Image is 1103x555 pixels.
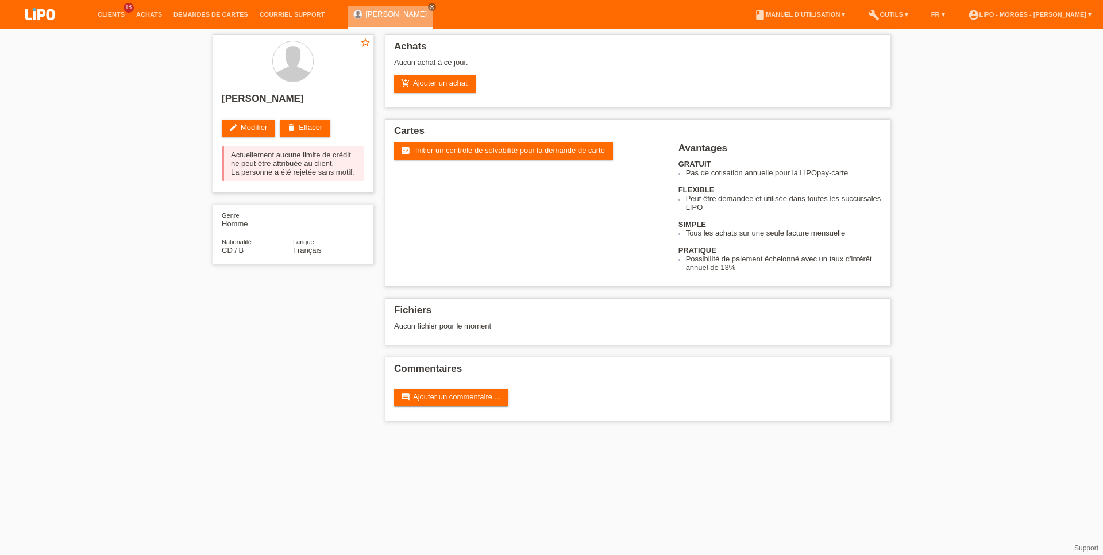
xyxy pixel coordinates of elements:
[394,363,881,380] h2: Commentaires
[401,146,410,155] i: fact_check
[222,211,293,228] div: Homme
[678,186,715,194] b: FLEXIBLE
[678,160,711,168] b: GRATUIT
[862,11,913,18] a: buildOutils ▾
[360,37,371,49] a: star_border
[222,120,275,137] a: editModifier
[394,389,508,406] a: commentAjouter un commentaire ...
[678,220,706,229] b: SIMPLE
[11,24,69,32] a: LIPO pay
[229,123,238,132] i: edit
[925,11,951,18] a: FR ▾
[968,9,979,21] i: account_circle
[686,194,881,211] li: Peut être demandée et utilisée dans toutes les succursales LIPO
[280,120,330,137] a: deleteEffacer
[222,93,364,110] h2: [PERSON_NAME]
[222,146,364,181] div: Actuellement aucune limite de crédit ne peut être attribuée au client. La personne a été rejetée ...
[394,75,476,92] a: add_shopping_cartAjouter un achat
[92,11,130,18] a: Clients
[130,11,168,18] a: Achats
[1074,544,1098,552] a: Support
[962,11,1097,18] a: account_circleLIPO - Morges - [PERSON_NAME] ▾
[394,142,613,160] a: fact_check Initier un contrôle de solvabilité pour la demande de carte
[394,58,881,75] div: Aucun achat à ce jour.
[678,142,881,160] h2: Avantages
[222,212,240,219] span: Genre
[293,246,322,255] span: Français
[394,125,881,142] h2: Cartes
[394,322,745,330] div: Aucun fichier pour le moment
[678,246,716,255] b: PRATIQUE
[686,229,881,237] li: Tous les achats sur une seule facture mensuelle
[254,11,330,18] a: Courriel Support
[222,238,252,245] span: Nationalité
[360,37,371,48] i: star_border
[287,123,296,132] i: delete
[749,11,851,18] a: bookManuel d’utilisation ▾
[754,9,766,21] i: book
[168,11,254,18] a: Demandes de cartes
[365,10,427,18] a: [PERSON_NAME]
[394,305,881,322] h2: Fichiers
[401,79,410,88] i: add_shopping_cart
[222,246,244,255] span: Congo (Rép. dém.) / B / 07.10.2018
[686,168,881,177] li: Pas de cotisation annuelle pour la LIPOpay-carte
[124,3,134,13] span: 18
[394,41,881,58] h2: Achats
[293,238,314,245] span: Langue
[401,392,410,402] i: comment
[686,255,881,272] li: Possibilité de paiement échelonné avec un taux d'intérêt annuel de 13%
[428,3,436,11] a: close
[868,9,880,21] i: build
[415,146,605,155] span: Initier un contrôle de solvabilité pour la demande de carte
[429,4,435,10] i: close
